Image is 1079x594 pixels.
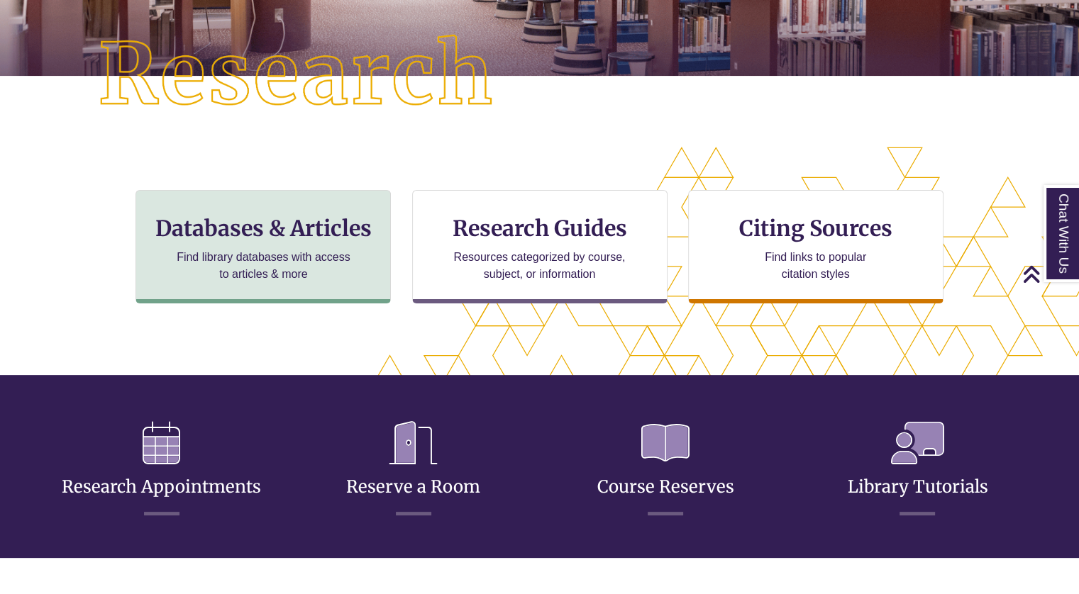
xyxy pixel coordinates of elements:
a: Research Guides Resources categorized by course, subject, or information [412,190,668,303]
h3: Research Guides [424,215,655,242]
p: Find library databases with access to articles & more [171,249,356,283]
a: Library Tutorials [847,442,987,498]
a: Course Reserves [597,442,734,498]
a: Reserve a Room [346,442,480,498]
a: Databases & Articles Find library databases with access to articles & more [135,190,391,303]
a: Back to Top [1022,264,1075,284]
p: Resources categorized by course, subject, or information [447,249,632,283]
p: Find links to popular citation styles [746,249,885,283]
h3: Citing Sources [729,215,902,242]
a: Research Appointments [62,442,261,498]
h3: Databases & Articles [148,215,379,242]
a: Citing Sources Find links to popular citation styles [688,190,944,303]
